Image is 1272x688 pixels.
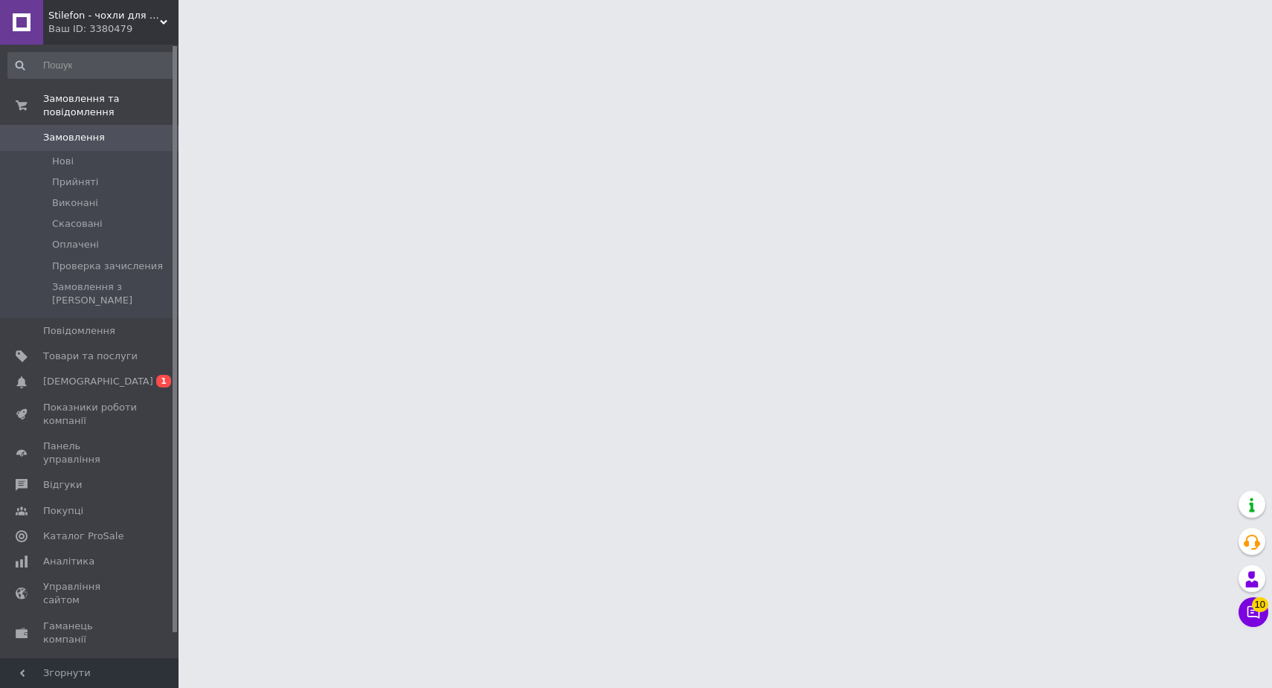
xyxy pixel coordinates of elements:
[43,440,138,466] span: Панель управління
[7,52,176,79] input: Пошук
[48,9,160,22] span: Stilefon - чохли для телефонів
[156,375,171,388] span: 1
[43,580,138,607] span: Управління сайтом
[52,238,99,251] span: Оплачені
[52,260,163,273] span: Проверка зачисления
[43,324,115,338] span: Повідомлення
[52,155,74,168] span: Нові
[43,504,83,518] span: Покупці
[52,196,98,210] span: Виконані
[52,217,103,231] span: Скасовані
[43,478,82,492] span: Відгуки
[43,530,123,543] span: Каталог ProSale
[43,375,153,388] span: [DEMOGRAPHIC_DATA]
[43,401,138,428] span: Показники роботи компанії
[43,131,105,144] span: Замовлення
[1239,597,1268,627] button: Чат з покупцем10
[43,555,94,568] span: Аналітика
[43,350,138,363] span: Товари та послуги
[52,280,174,307] span: Замовлення з [PERSON_NAME]
[48,22,179,36] div: Ваш ID: 3380479
[43,620,138,646] span: Гаманець компанії
[43,92,179,119] span: Замовлення та повідомлення
[1252,597,1268,612] span: 10
[52,176,98,189] span: Прийняті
